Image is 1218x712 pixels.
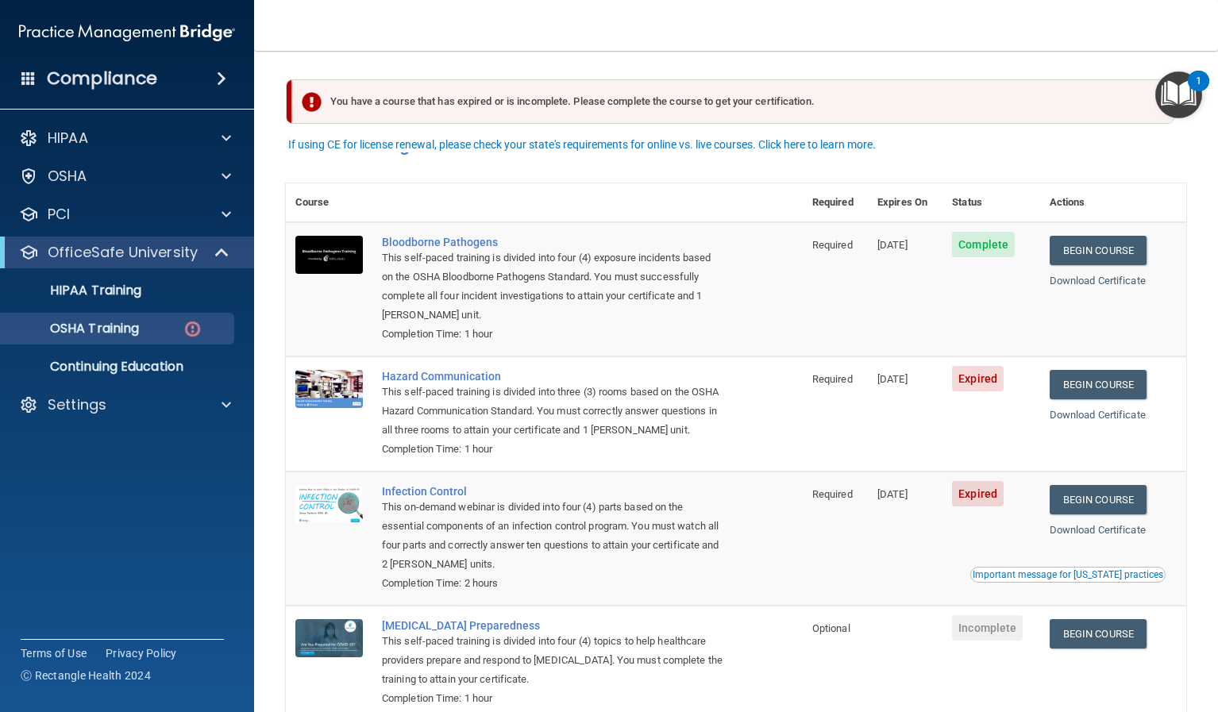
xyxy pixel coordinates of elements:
[1040,183,1186,222] th: Actions
[812,488,853,500] span: Required
[10,321,139,337] p: OSHA Training
[382,574,723,593] div: Completion Time: 2 hours
[812,373,853,385] span: Required
[288,139,876,150] div: If using CE for license renewal, please check your state's requirements for online vs. live cours...
[10,283,141,298] p: HIPAA Training
[48,205,70,224] p: PCI
[382,485,723,498] a: Infection Control
[803,183,868,222] th: Required
[382,325,723,344] div: Completion Time: 1 hour
[21,668,151,683] span: Ⓒ Rectangle Health 2024
[286,137,878,152] button: If using CE for license renewal, please check your state's requirements for online vs. live cours...
[382,383,723,440] div: This self-paced training is divided into three (3) rooms based on the OSHA Hazard Communication S...
[19,17,235,48] img: PMB logo
[1050,485,1147,514] a: Begin Course
[19,395,231,414] a: Settings
[1050,236,1147,265] a: Begin Course
[183,319,202,339] img: danger-circle.6113f641.png
[382,248,723,325] div: This self-paced training is divided into four (4) exposure incidents based on the OSHA Bloodborne...
[48,395,106,414] p: Settings
[19,205,231,224] a: PCI
[812,239,853,251] span: Required
[970,567,1166,583] button: Read this if you are a dental practitioner in the state of CA
[877,373,908,385] span: [DATE]
[47,67,157,90] h4: Compliance
[19,129,231,148] a: HIPAA
[1050,370,1147,399] a: Begin Course
[106,645,177,661] a: Privacy Policy
[1196,81,1201,102] div: 1
[382,632,723,689] div: This self-paced training is divided into four (4) topics to help healthcare providers prepare and...
[1050,409,1146,421] a: Download Certificate
[10,359,227,375] p: Continuing Education
[973,570,1163,579] div: Important message for [US_STATE] practices
[286,133,1186,156] h4: OSHA Training
[382,440,723,459] div: Completion Time: 1 hour
[942,183,1039,222] th: Status
[1139,602,1199,663] iframe: Drift Widget Chat Controller
[812,622,850,634] span: Optional
[1050,619,1147,648] a: Begin Course
[48,243,198,262] p: OfficeSafe University
[1050,275,1146,287] a: Download Certificate
[952,232,1015,257] span: Complete
[292,79,1174,124] div: You have a course that has expired or is incomplete. Please complete the course to get your certi...
[952,615,1023,641] span: Incomplete
[48,129,88,148] p: HIPAA
[877,239,908,251] span: [DATE]
[1155,71,1202,118] button: Open Resource Center, 1 new notification
[48,167,87,186] p: OSHA
[382,370,723,383] a: Hazard Communication
[382,689,723,708] div: Completion Time: 1 hour
[382,498,723,574] div: This on-demand webinar is divided into four (4) parts based on the essential components of an inf...
[877,488,908,500] span: [DATE]
[868,183,942,222] th: Expires On
[286,183,372,222] th: Course
[952,481,1004,506] span: Expired
[21,645,87,661] a: Terms of Use
[1050,524,1146,536] a: Download Certificate
[382,619,723,632] a: [MEDICAL_DATA] Preparedness
[19,243,230,262] a: OfficeSafe University
[19,167,231,186] a: OSHA
[952,366,1004,391] span: Expired
[302,92,322,112] img: exclamation-circle-solid-danger.72ef9ffc.png
[382,236,723,248] a: Bloodborne Pathogens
